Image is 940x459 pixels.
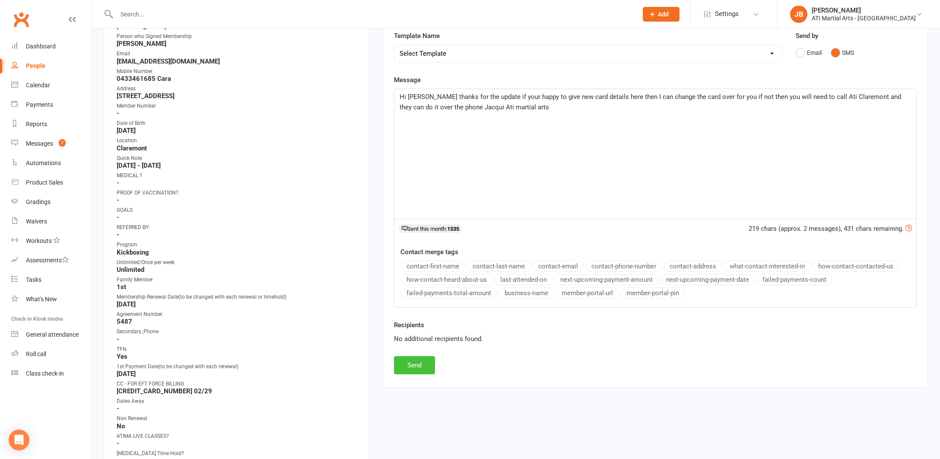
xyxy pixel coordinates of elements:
[715,4,739,24] span: Settings
[394,356,435,374] button: Send
[11,344,91,364] a: Roll call
[117,397,358,405] div: Dates Away
[117,370,358,378] strong: [DATE]
[11,76,91,95] a: Calendar
[117,179,358,187] strong: -
[26,276,41,283] div: Tasks
[117,57,358,65] strong: [EMAIL_ADDRESS][DOMAIN_NAME]
[59,139,66,147] span: 7
[621,287,685,299] button: member-portal-pin
[117,266,358,274] strong: Unlimited
[813,261,899,272] button: how-contact-contacted-us
[117,109,358,117] strong: -
[11,173,91,192] a: Product Sales
[117,363,358,371] div: 1st Payment Date(to be changed with each renewal)
[117,189,358,197] div: PROOF OF VACCINATION?
[812,6,916,14] div: [PERSON_NAME]
[117,196,358,204] strong: -
[117,387,358,395] strong: [CREDIT_CARD_NUMBER] 02/29
[26,140,53,147] div: Messages
[26,43,56,50] div: Dashboard
[117,440,358,447] strong: -
[11,37,91,56] a: Dashboard
[400,93,903,111] span: Hi [PERSON_NAME] thanks for the update if your happy to give new card details here then I can cha...
[26,101,53,108] div: Payments
[117,172,358,180] div: MEDICAL ?
[812,14,916,22] div: ATI Martial Arts - [GEOGRAPHIC_DATA]
[11,325,91,344] a: General attendance kiosk mode
[117,328,358,336] div: Secondary_Phone
[9,430,29,450] div: Open Intercom Messenger
[26,179,63,186] div: Product Sales
[26,257,69,264] div: Assessments
[499,287,554,299] button: business-name
[26,351,46,357] div: Roll call
[661,274,755,285] button: next-upcoming-payment-date
[749,223,912,234] div: 219 chars (approx. 2 messages), 431 chars remaining.
[757,274,832,285] button: failed-payments-count
[117,353,358,360] strong: Yes
[11,290,91,309] a: What's New
[401,261,465,272] button: contact-first-name
[796,31,818,41] label: Send by
[533,261,584,272] button: contact-email
[117,422,358,430] strong: No
[117,206,358,214] div: GOALS
[117,137,358,145] div: Location
[556,287,619,299] button: member-portal-url
[401,287,497,299] button: failed-payments-total-amount
[399,224,462,233] div: Sent this month:
[11,95,91,115] a: Payments
[117,40,358,48] strong: [PERSON_NAME]
[117,345,358,354] div: TFN
[394,320,424,330] label: Recipients
[26,331,79,338] div: General attendance
[26,296,57,303] div: What's New
[117,276,358,284] div: Family Member
[11,115,91,134] a: Reports
[664,261,722,272] button: contact-address
[117,127,358,134] strong: [DATE]
[447,226,459,232] strong: 1535
[26,121,47,127] div: Reports
[11,153,91,173] a: Automations
[117,241,358,249] div: Program
[26,82,50,89] div: Calendar
[401,274,492,285] button: how-contact-heard-about-us
[10,9,32,30] a: Clubworx
[117,92,358,100] strong: [STREET_ADDRESS]
[796,45,822,61] button: Email
[394,334,917,344] div: No additional recipients found.
[117,223,358,232] div: REFERRED BY:
[117,32,358,41] div: Person who Signed Membership
[117,102,358,110] div: Member Number
[555,274,658,285] button: next-upcoming-payment-amount
[394,31,440,41] label: Template Name
[790,6,807,23] div: JB
[643,7,680,22] button: Add
[117,335,358,343] strong: -
[117,380,358,388] div: CC - FOR EFT FORCE BILLING
[117,144,358,152] strong: Claremont
[117,405,358,412] strong: -
[495,274,553,285] button: last-attended-on
[117,67,358,76] div: Mobile Number
[467,261,530,272] button: contact-last-name
[117,231,358,239] strong: -
[11,364,91,383] a: Class kiosk mode
[26,218,47,225] div: Waivers
[117,414,358,423] div: Non Renewal
[26,370,64,377] div: Class check-in
[724,261,810,272] button: what-contact-interested-in
[117,119,358,127] div: Date of Birth
[117,432,358,440] div: ATIMA LIVE CLASSES?
[11,231,91,251] a: Workouts
[11,192,91,212] a: Gradings
[117,318,358,325] strong: 5487
[26,62,45,69] div: People
[117,449,358,458] div: [MEDICAL_DATA] Time Hold?
[117,293,358,301] div: Membership Renewal Date(to be changed with each renewal or timehold)
[658,11,669,18] span: Add
[26,237,52,244] div: Workouts
[117,85,358,93] div: Address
